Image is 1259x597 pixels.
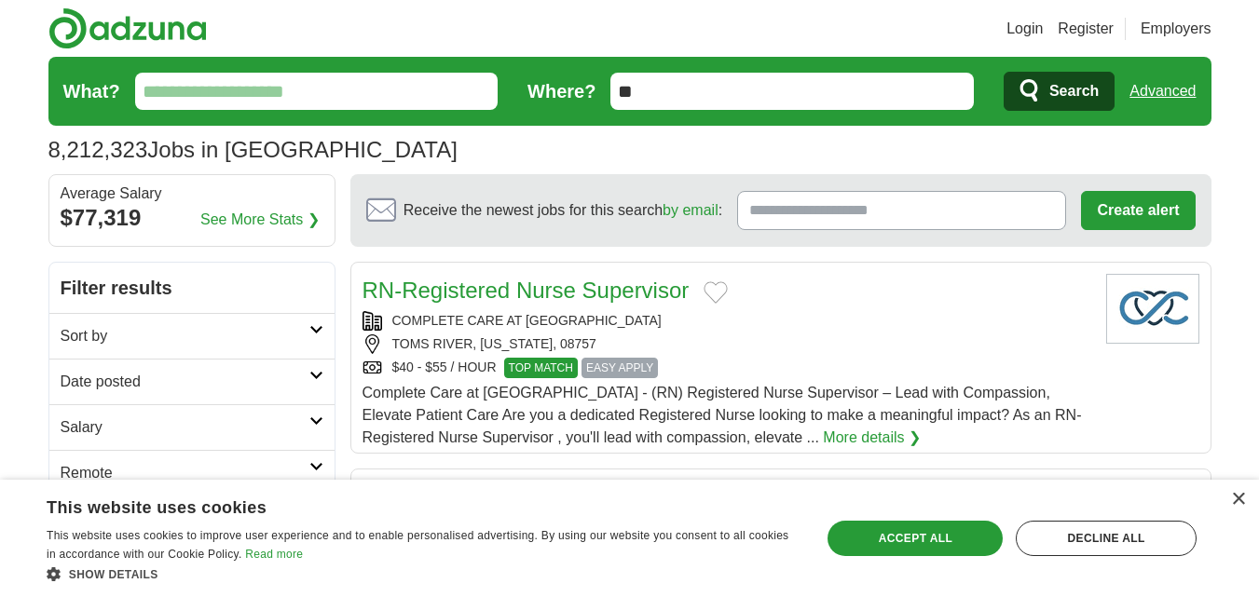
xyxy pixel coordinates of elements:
[1016,521,1197,556] div: Decline all
[48,7,207,49] img: Adzuna logo
[49,404,335,450] a: Salary
[61,416,309,439] h2: Salary
[61,325,309,347] h2: Sort by
[49,313,335,359] a: Sort by
[1106,274,1199,344] img: Company logo
[527,77,595,105] label: Where?
[363,278,690,303] a: RN-Registered Nurse Supervisor
[1058,18,1114,40] a: Register
[48,137,458,162] h1: Jobs in [GEOGRAPHIC_DATA]
[1129,73,1196,110] a: Advanced
[582,358,658,378] span: EASY APPLY
[823,427,921,449] a: More details ❯
[61,462,309,484] h2: Remote
[363,358,1091,378] div: $40 - $55 / HOUR
[1231,493,1245,507] div: Close
[363,334,1091,354] div: TOMS RIVER, [US_STATE], 08757
[69,568,158,581] span: Show details
[49,263,335,313] h2: Filter results
[47,564,799,583] div: Show details
[47,529,788,561] span: This website uses cookies to improve user experience and to enable personalised advertising. By u...
[1006,18,1043,40] a: Login
[63,77,120,105] label: What?
[245,548,303,561] a: Read more, opens a new window
[200,209,320,231] a: See More Stats ❯
[363,311,1091,331] div: COMPLETE CARE AT [GEOGRAPHIC_DATA]
[61,186,323,201] div: Average Salary
[828,521,1003,556] div: Accept all
[704,281,728,304] button: Add to favorite jobs
[404,199,722,222] span: Receive the newest jobs for this search :
[1004,72,1115,111] button: Search
[663,202,718,218] a: by email
[504,358,578,378] span: TOP MATCH
[49,359,335,404] a: Date posted
[47,491,752,519] div: This website uses cookies
[363,385,1082,445] span: Complete Care at [GEOGRAPHIC_DATA] - (RN) Registered Nurse Supervisor – Lead with Compassion, Ele...
[61,371,309,393] h2: Date posted
[1141,18,1211,40] a: Employers
[48,133,148,167] span: 8,212,323
[61,201,323,235] div: $77,319
[1081,191,1195,230] button: Create alert
[49,450,335,495] a: Remote
[1049,73,1099,110] span: Search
